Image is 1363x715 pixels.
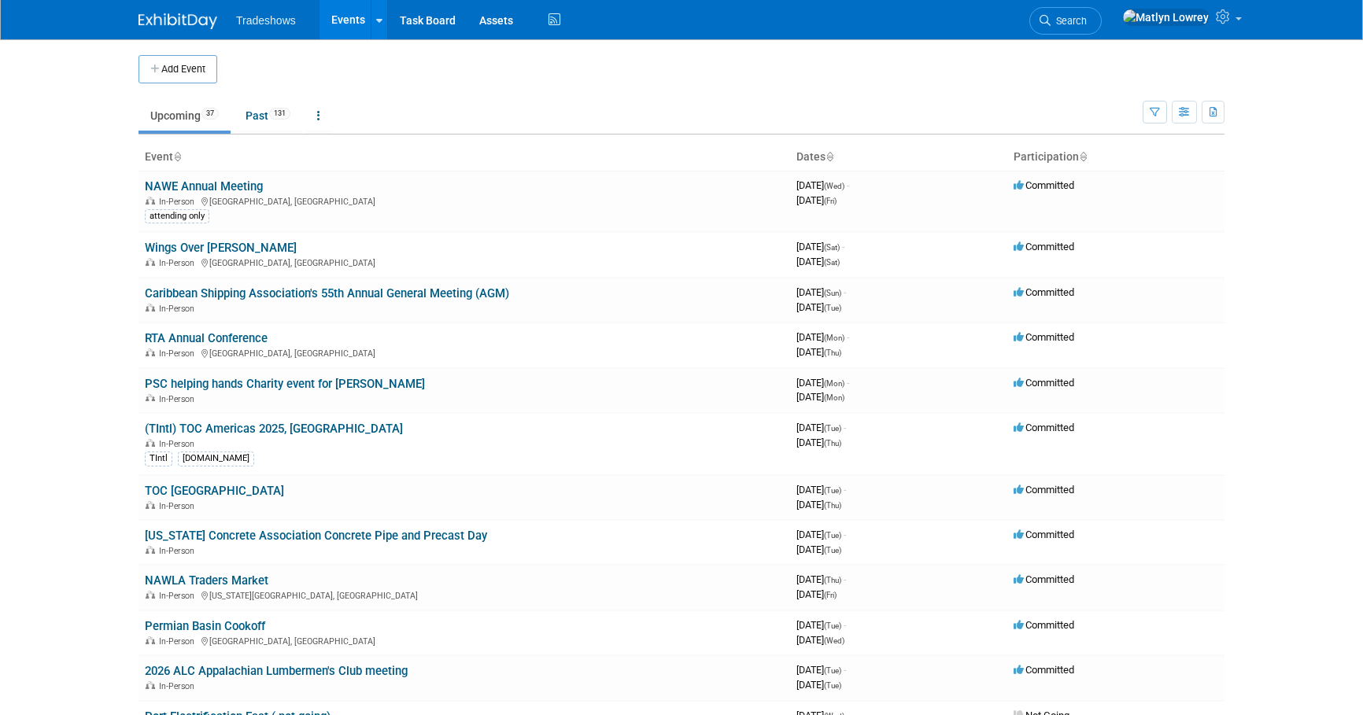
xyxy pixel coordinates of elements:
[145,619,265,633] a: Permian Basin Cookoff
[1014,664,1074,676] span: Committed
[178,451,254,466] div: [DOMAIN_NAME]
[145,331,268,345] a: RTA Annual Conference
[145,194,784,207] div: [GEOGRAPHIC_DATA], [GEOGRAPHIC_DATA]
[796,256,840,267] span: [DATE]
[146,546,155,554] img: In-Person Event
[824,621,841,630] span: (Tue)
[145,377,425,391] a: PSC helping hands Charity event for [PERSON_NAME]
[824,486,841,495] span: (Tue)
[796,301,841,313] span: [DATE]
[844,573,846,585] span: -
[824,379,844,388] span: (Mon)
[796,286,846,298] span: [DATE]
[146,636,155,644] img: In-Person Event
[159,197,199,207] span: In-Person
[1029,7,1102,35] a: Search
[146,197,155,205] img: In-Person Event
[1014,422,1074,433] span: Committed
[844,422,846,433] span: -
[847,179,849,191] span: -
[1014,179,1074,191] span: Committed
[796,529,846,540] span: [DATE]
[796,664,846,676] span: [DATE]
[1014,286,1074,298] span: Committed
[796,346,841,358] span: [DATE]
[844,664,846,676] span: -
[847,377,849,389] span: -
[824,591,837,599] span: (Fri)
[824,439,841,448] span: (Thu)
[1051,15,1087,27] span: Search
[826,150,833,163] a: Sort by Start Date
[159,681,199,691] span: In-Person
[796,194,837,206] span: [DATE]
[824,636,844,645] span: (Wed)
[824,334,844,342] span: (Mon)
[847,331,849,343] span: -
[844,619,846,631] span: -
[824,197,837,205] span: (Fri)
[790,144,1007,171] th: Dates
[145,179,263,193] a: NAWE Annual Meeting
[234,101,302,131] a: Past131
[1014,529,1074,540] span: Committed
[824,243,840,252] span: (Sat)
[1007,144,1224,171] th: Participation
[146,394,155,402] img: In-Person Event
[824,182,844,190] span: (Wed)
[139,55,217,83] button: Add Event
[145,256,784,268] div: [GEOGRAPHIC_DATA], [GEOGRAPHIC_DATA]
[201,108,219,120] span: 37
[796,634,844,646] span: [DATE]
[145,286,509,300] a: Caribbean Shipping Association's 55th Annual General Meeting (AGM)
[159,439,199,449] span: In-Person
[173,150,181,163] a: Sort by Event Name
[824,576,841,584] span: (Thu)
[796,484,846,496] span: [DATE]
[824,258,840,267] span: (Sat)
[824,348,841,357] span: (Thu)
[159,591,199,601] span: In-Person
[146,681,155,689] img: In-Person Event
[844,529,846,540] span: -
[1014,484,1074,496] span: Committed
[844,286,846,298] span: -
[1014,377,1074,389] span: Committed
[145,422,403,436] a: (TIntl) TOC Americas 2025, [GEOGRAPHIC_DATA]
[139,13,217,29] img: ExhibitDay
[139,101,231,131] a: Upcoming37
[824,501,841,510] span: (Thu)
[145,588,784,601] div: [US_STATE][GEOGRAPHIC_DATA], [GEOGRAPHIC_DATA]
[139,144,790,171] th: Event
[146,501,155,509] img: In-Person Event
[796,241,844,252] span: [DATE]
[146,348,155,356] img: In-Person Event
[796,179,849,191] span: [DATE]
[269,108,290,120] span: 131
[796,619,846,631] span: [DATE]
[824,304,841,312] span: (Tue)
[796,588,837,600] span: [DATE]
[1014,619,1074,631] span: Committed
[824,424,841,433] span: (Tue)
[824,393,844,402] span: (Mon)
[1014,331,1074,343] span: Committed
[1014,241,1074,252] span: Committed
[145,529,487,543] a: [US_STATE] Concrete Association Concrete Pipe and Precast Day
[824,546,841,555] span: (Tue)
[824,666,841,675] span: (Tue)
[159,348,199,359] span: In-Person
[145,346,784,359] div: [GEOGRAPHIC_DATA], [GEOGRAPHIC_DATA]
[796,331,849,343] span: [DATE]
[842,241,844,252] span: -
[1014,573,1074,585] span: Committed
[844,484,846,496] span: -
[824,531,841,540] span: (Tue)
[796,544,841,555] span: [DATE]
[159,636,199,647] span: In-Person
[146,304,155,311] img: In-Person Event
[1079,150,1087,163] a: Sort by Participation Type
[146,258,155,266] img: In-Person Event
[145,634,784,647] div: [GEOGRAPHIC_DATA], [GEOGRAPHIC_DATA]
[796,499,841,510] span: [DATE]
